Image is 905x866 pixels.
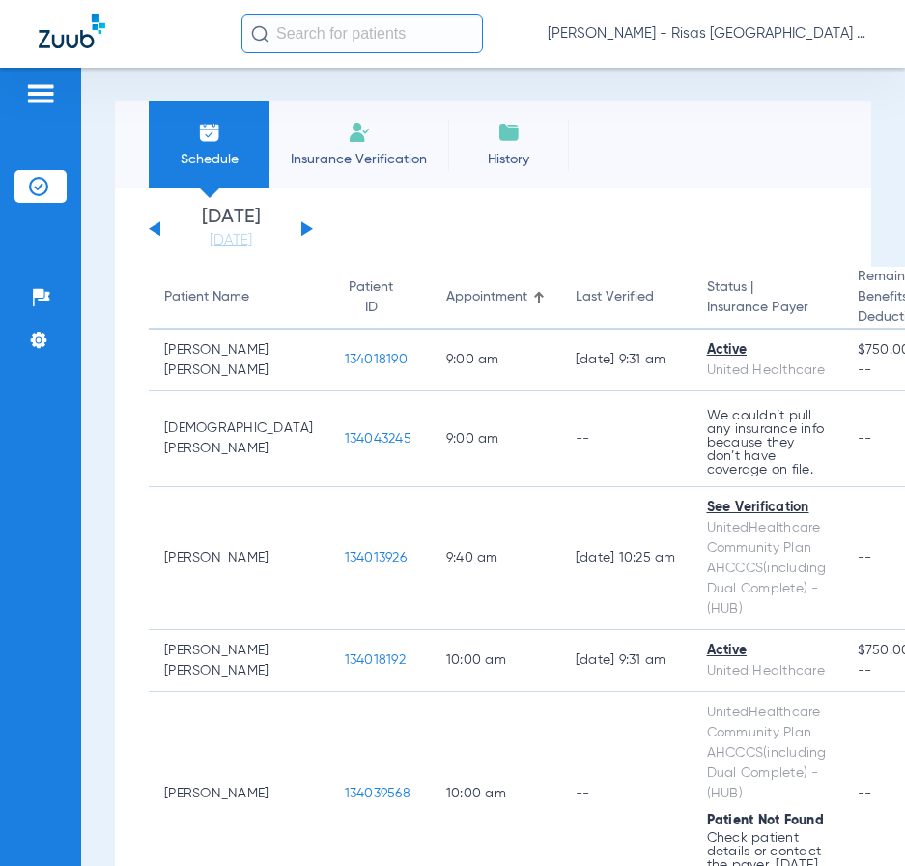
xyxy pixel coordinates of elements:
[858,551,872,564] span: --
[345,277,415,318] div: Patient ID
[198,121,221,144] img: Schedule
[164,287,249,307] div: Patient Name
[345,353,408,366] span: 134018190
[173,231,289,250] a: [DATE]
[284,150,434,169] span: Insurance Verification
[707,703,827,804] div: UnitedHealthcare Community Plan AHCCCS(including Dual Complete) - (HUB)
[149,391,329,487] td: [DEMOGRAPHIC_DATA][PERSON_NAME]
[707,340,827,361] div: Active
[858,787,872,800] span: --
[707,641,827,661] div: Active
[497,121,521,144] img: History
[560,330,692,391] td: [DATE] 9:31 AM
[707,409,827,476] p: We couldn’t pull any insurance info because they don’t have coverage on file.
[560,630,692,692] td: [DATE] 9:31 AM
[345,653,406,667] span: 134018192
[707,814,824,827] span: Patient Not Found
[345,277,398,318] div: Patient ID
[431,391,560,487] td: 9:00 AM
[431,630,560,692] td: 10:00 AM
[431,330,560,391] td: 9:00 AM
[39,14,105,48] img: Zuub Logo
[576,287,654,307] div: Last Verified
[251,25,269,43] img: Search Icon
[707,498,827,518] div: See Verification
[345,551,407,564] span: 134013926
[446,287,545,307] div: Appointment
[548,24,866,43] span: [PERSON_NAME] - Risas [GEOGRAPHIC_DATA] General
[707,361,827,381] div: United Healthcare
[163,150,255,169] span: Schedule
[560,487,692,630] td: [DATE] 10:25 AM
[707,518,827,620] div: UnitedHealthcare Community Plan AHCCCS(including Dual Complete) - (HUB)
[345,787,410,800] span: 134039568
[149,630,329,692] td: [PERSON_NAME] [PERSON_NAME]
[576,287,676,307] div: Last Verified
[164,287,314,307] div: Patient Name
[463,150,554,169] span: History
[431,487,560,630] td: 9:40 AM
[241,14,483,53] input: Search for patients
[707,661,827,681] div: United Healthcare
[25,82,56,105] img: hamburger-icon
[348,121,371,144] img: Manual Insurance Verification
[692,267,842,330] th: Status |
[560,391,692,487] td: --
[446,287,527,307] div: Appointment
[858,432,872,446] span: --
[149,487,329,630] td: [PERSON_NAME]
[173,208,289,250] li: [DATE]
[149,330,329,391] td: [PERSON_NAME] [PERSON_NAME]
[707,298,827,318] span: Insurance Payer
[345,432,411,446] span: 134043245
